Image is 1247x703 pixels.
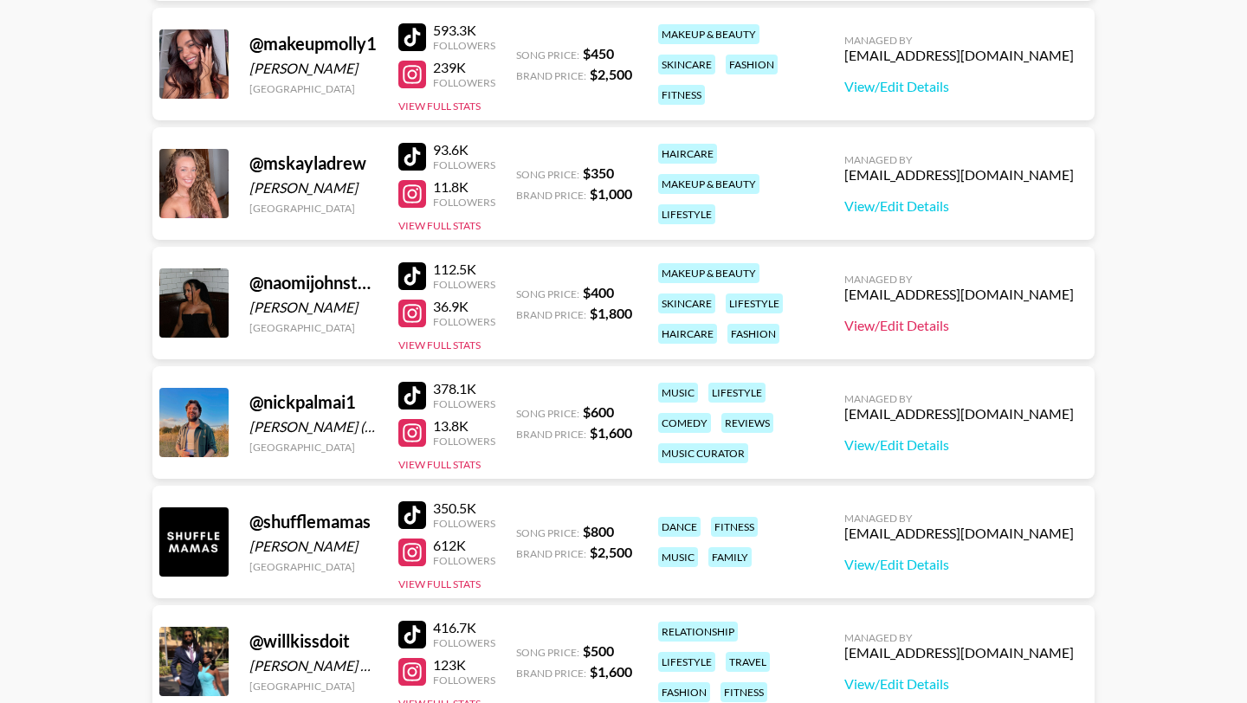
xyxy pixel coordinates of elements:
div: fashion [727,324,779,344]
div: dance [658,517,701,537]
span: Brand Price: [516,547,586,560]
div: @ nickpalmai1 [249,391,378,413]
div: [EMAIL_ADDRESS][DOMAIN_NAME] [844,166,1074,184]
div: 350.5K [433,500,495,517]
div: [GEOGRAPHIC_DATA] [249,441,378,454]
a: View/Edit Details [844,556,1074,573]
div: family [708,547,752,567]
strong: $ 600 [583,403,614,420]
span: Song Price: [516,287,579,300]
div: Followers [433,435,495,448]
div: travel [726,652,770,672]
div: relationship [658,622,738,642]
div: reviews [721,413,773,433]
div: 612K [433,537,495,554]
div: Managed By [844,512,1074,525]
div: music curator [658,443,748,463]
button: View Full Stats [398,100,481,113]
div: comedy [658,413,711,433]
div: Followers [433,158,495,171]
span: Brand Price: [516,667,586,680]
div: music [658,383,698,403]
div: 378.1K [433,380,495,397]
div: @ makeupmolly1 [249,33,378,55]
span: Brand Price: [516,69,586,82]
div: 11.8K [433,178,495,196]
strong: $ 1,800 [590,305,632,321]
div: fitness [711,517,758,537]
button: View Full Stats [398,458,481,471]
div: Managed By [844,392,1074,405]
a: View/Edit Details [844,78,1074,95]
div: 416.7K [433,619,495,636]
div: [PERSON_NAME] [249,299,378,316]
div: [EMAIL_ADDRESS][DOMAIN_NAME] [844,525,1074,542]
strong: $ 1,600 [590,663,632,680]
div: Followers [433,517,495,530]
span: Song Price: [516,646,579,659]
strong: $ 450 [583,45,614,61]
strong: $ 500 [583,642,614,659]
div: [EMAIL_ADDRESS][DOMAIN_NAME] [844,405,1074,422]
div: Followers [433,278,495,291]
div: @ shufflemamas [249,511,378,532]
div: Followers [433,76,495,89]
div: lifestyle [658,652,715,672]
div: haircare [658,324,717,344]
div: [EMAIL_ADDRESS][DOMAIN_NAME] [844,286,1074,303]
div: Followers [433,636,495,649]
div: [GEOGRAPHIC_DATA] [249,560,378,573]
div: makeup & beauty [658,263,759,283]
div: [GEOGRAPHIC_DATA] [249,321,378,334]
div: Followers [433,554,495,567]
div: [EMAIL_ADDRESS][DOMAIN_NAME] [844,47,1074,64]
div: [GEOGRAPHIC_DATA] [249,680,378,693]
div: fashion [726,55,778,74]
span: Song Price: [516,168,579,181]
div: [PERSON_NAME] & [PERSON_NAME] [249,657,378,674]
div: 112.5K [433,261,495,278]
div: [GEOGRAPHIC_DATA] [249,82,378,95]
div: fitness [720,682,767,702]
div: 123K [433,656,495,674]
span: Brand Price: [516,308,586,321]
div: [PERSON_NAME] ([PERSON_NAME]) [249,418,378,435]
button: View Full Stats [398,577,481,590]
span: Song Price: [516,407,579,420]
strong: $ 1,600 [590,424,632,441]
div: skincare [658,293,715,313]
div: [PERSON_NAME] [249,179,378,197]
a: View/Edit Details [844,317,1074,334]
div: [PERSON_NAME] [249,538,378,555]
div: 593.3K [433,22,495,39]
strong: $ 350 [583,164,614,181]
div: music [658,547,698,567]
div: Managed By [844,631,1074,644]
div: Followers [433,315,495,328]
span: Song Price: [516,526,579,539]
div: @ willkissdoit [249,630,378,652]
div: @ mskayladrew [249,152,378,174]
div: [GEOGRAPHIC_DATA] [249,202,378,215]
button: View Full Stats [398,219,481,232]
strong: $ 1,000 [590,185,632,202]
div: Managed By [844,153,1074,166]
div: makeup & beauty [658,174,759,194]
div: fashion [658,682,710,702]
div: Followers [433,397,495,410]
button: View Full Stats [398,339,481,351]
span: Brand Price: [516,428,586,441]
div: Followers [433,196,495,209]
div: haircare [658,144,717,164]
div: makeup & beauty [658,24,759,44]
div: Managed By [844,273,1074,286]
div: lifestyle [658,204,715,224]
div: Followers [433,674,495,687]
a: View/Edit Details [844,675,1074,693]
strong: $ 2,500 [590,544,632,560]
div: 239K [433,59,495,76]
div: lifestyle [708,383,766,403]
div: Followers [433,39,495,52]
div: Managed By [844,34,1074,47]
span: Song Price: [516,48,579,61]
